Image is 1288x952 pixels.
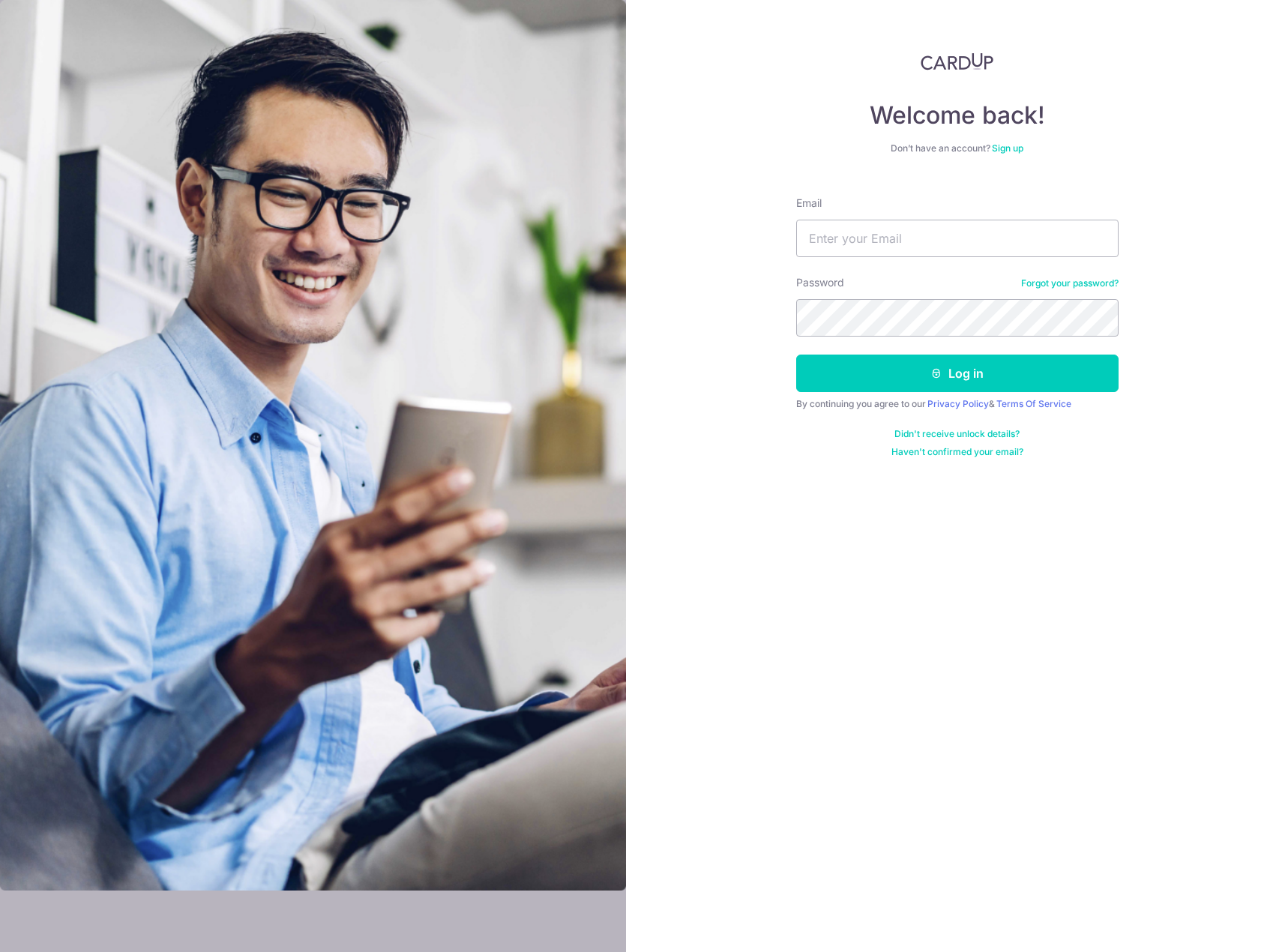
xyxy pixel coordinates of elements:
[796,100,1119,130] h4: Welcome back!
[796,398,1119,410] div: By continuing you agree to our &
[1021,277,1119,289] a: Forgot your password?
[891,446,1023,458] a: Haven't confirmed your email?
[796,275,844,290] label: Password
[796,355,1119,392] button: Log in
[992,142,1023,154] a: Sign up
[796,142,1119,154] div: Don’t have an account?
[921,52,994,70] img: CardUp Logo
[927,398,989,409] a: Privacy Policy
[894,428,1020,440] a: Didn't receive unlock details?
[796,196,822,211] label: Email
[996,398,1071,409] a: Terms Of Service
[796,220,1119,257] input: Enter your Email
